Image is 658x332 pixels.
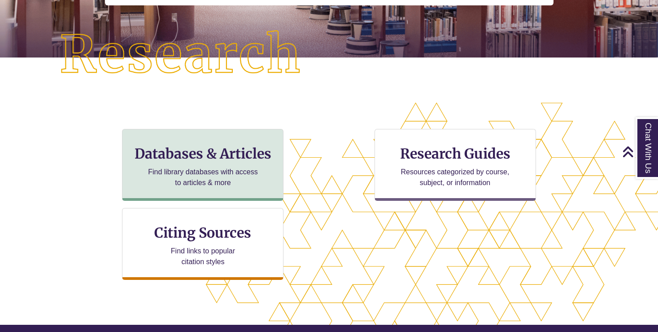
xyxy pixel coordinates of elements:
p: Find links to popular citation styles [159,246,247,267]
a: Back to Top [622,146,656,158]
h3: Databases & Articles [130,145,276,162]
a: Citing Sources Find links to popular citation styles [122,208,283,280]
a: Databases & Articles Find library databases with access to articles & more [122,129,283,201]
a: Research Guides Resources categorized by course, subject, or information [375,129,536,201]
h3: Citing Sources [148,224,258,241]
h3: Research Guides [382,145,528,162]
p: Find library databases with access to articles & more [144,167,261,188]
p: Resources categorized by course, subject, or information [397,167,514,188]
img: Research [33,4,329,106]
